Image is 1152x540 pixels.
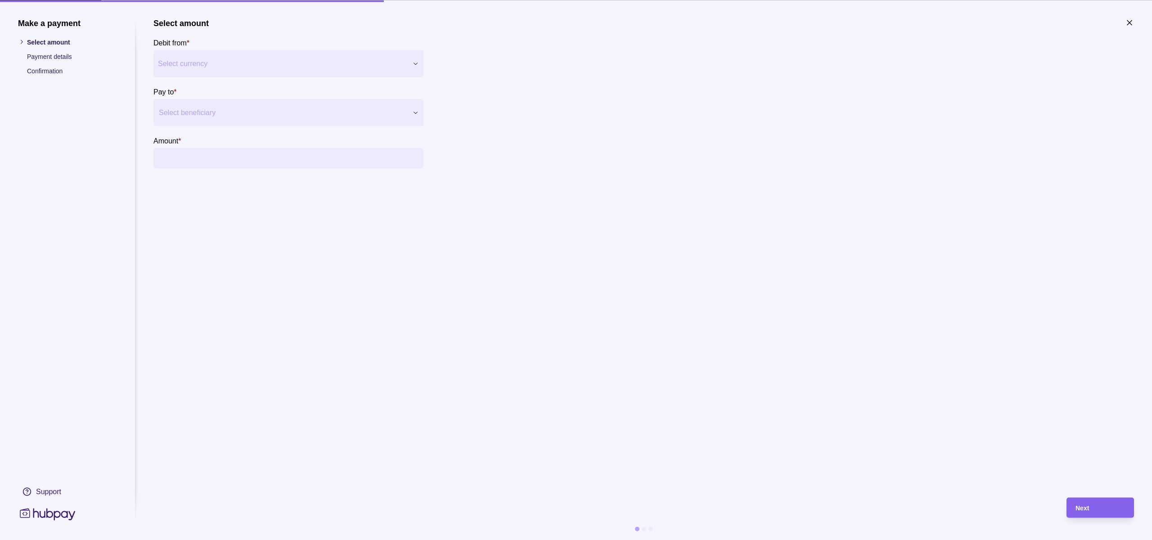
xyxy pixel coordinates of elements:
[18,482,117,501] a: Support
[27,51,117,61] p: Payment details
[176,148,419,168] input: amount
[36,486,61,496] div: Support
[1066,497,1134,518] button: Next
[153,135,181,146] label: Amount
[153,18,209,28] h1: Select amount
[153,37,189,48] label: Debit from
[153,39,187,46] p: Debit from
[27,66,117,76] p: Confirmation
[18,18,117,28] h1: Make a payment
[153,88,174,95] p: Pay to
[153,86,177,97] label: Pay to
[153,137,178,144] p: Amount
[27,37,117,47] p: Select amount
[1075,504,1089,512] span: Next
